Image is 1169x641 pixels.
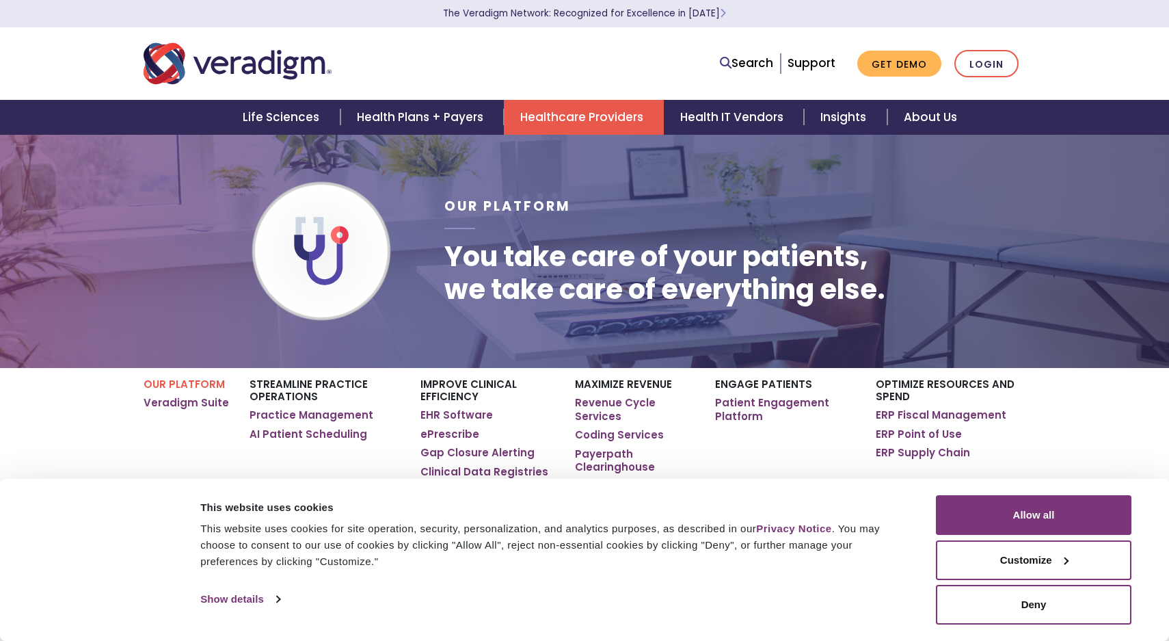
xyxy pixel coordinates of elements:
a: Support [788,55,835,71]
span: Our Platform [444,197,571,215]
a: EHR Software [420,408,493,422]
a: Practice Management [250,408,373,422]
a: Gap Closure Alerting [420,446,535,460]
a: Clinical Data Registries [420,465,548,479]
button: Customize [936,540,1131,580]
a: Payerpath Clearinghouse [575,447,695,474]
a: Healthcare Providers [504,100,664,135]
a: Life Sciences [226,100,340,135]
a: Health IT Vendors [664,100,804,135]
a: Patient Engagement Platform [715,396,855,423]
span: Learn More [720,7,726,20]
a: ERP Point of Use [876,428,962,441]
div: This website uses cookies [200,499,905,516]
a: Insights [804,100,887,135]
a: ERP Fiscal Management [876,408,1006,422]
button: Deny [936,585,1131,625]
a: The Veradigm Network: Recognized for Excellence in [DATE]Learn More [443,7,726,20]
a: Privacy Notice [756,523,831,534]
a: Search [720,54,773,73]
a: AI Patient Scheduling [250,428,367,441]
button: Allow all [936,495,1131,535]
a: Get Demo [857,51,941,77]
div: This website uses cookies for site operation, security, personalization, and analytics purposes, ... [200,521,905,570]
a: Revenue Cycle Services [575,396,695,423]
a: ERP Supply Chain [876,446,970,460]
a: ePrescribe [420,428,479,441]
img: Veradigm logo [144,41,332,86]
a: Health Plans + Payers [340,100,504,135]
h1: You take care of your patients, we take care of everything else. [444,240,885,306]
a: Coding Services [575,428,664,442]
a: Login [954,50,1019,78]
a: About Us [887,100,973,135]
a: Veradigm Suite [144,396,229,410]
a: Show details [200,589,280,610]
